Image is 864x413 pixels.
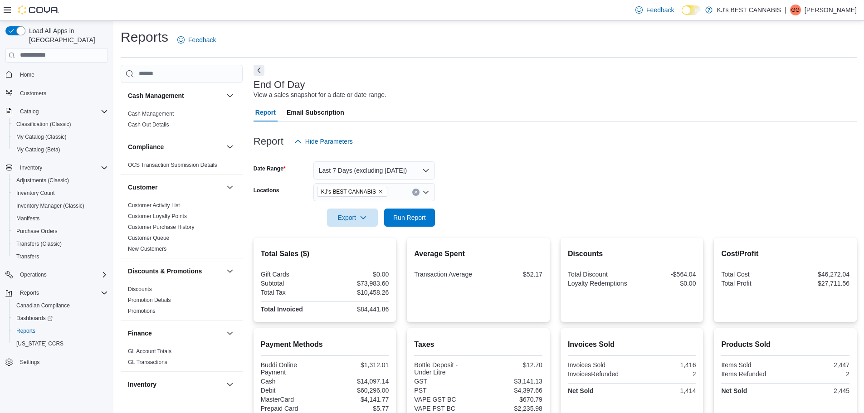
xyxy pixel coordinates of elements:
button: Operations [2,268,112,281]
span: Reports [20,289,39,296]
span: Customer Purchase History [128,224,195,231]
a: Adjustments (Classic) [13,175,73,186]
div: Buddi Online Payment [261,361,323,376]
div: Loyalty Redemptions [568,280,630,287]
span: Dashboards [16,315,53,322]
span: Feedback [188,35,216,44]
button: My Catalog (Classic) [9,131,112,143]
h2: Invoices Sold [568,339,696,350]
span: New Customers [128,245,166,253]
h3: Customer [128,183,157,192]
a: Reports [13,326,39,336]
span: Classification (Classic) [13,119,108,130]
a: Purchase Orders [13,226,61,237]
span: KJ's BEST CANNABIS [321,187,376,196]
div: Gurvinder Gurvinder [790,5,801,15]
span: Report [255,103,276,121]
a: Customer Loyalty Points [128,213,187,219]
button: Transfers (Classic) [9,238,112,250]
button: Settings [2,355,112,369]
span: Canadian Compliance [16,302,70,309]
button: Compliance [128,142,223,151]
span: Home [20,71,34,78]
button: Inventory Manager (Classic) [9,199,112,212]
div: Total Tax [261,289,323,296]
span: Customers [20,90,46,97]
a: Cash Management [128,111,174,117]
div: $4,397.66 [480,387,542,394]
div: Discounts & Promotions [121,284,243,320]
div: Cash [261,378,323,385]
a: Promotion Details [128,297,171,303]
a: Cash Out Details [128,121,169,128]
a: Customers [16,88,50,99]
div: -$564.04 [634,271,696,278]
div: Gift Cards [261,271,323,278]
a: Feedback [632,1,678,19]
span: Manifests [16,215,39,222]
span: Transfers [13,251,108,262]
span: Customers [16,87,108,99]
span: Purchase Orders [16,228,58,235]
span: Adjustments (Classic) [16,177,69,184]
button: Operations [16,269,50,280]
span: Dashboards [13,313,108,324]
input: Dark Mode [682,5,701,15]
button: Customer [128,183,223,192]
button: Catalog [2,105,112,118]
span: Customer Queue [128,234,169,242]
a: My Catalog (Beta) [13,144,64,155]
a: [US_STATE] CCRS [13,338,67,349]
button: Discounts & Promotions [128,267,223,276]
h2: Payment Methods [261,339,389,350]
div: 1,416 [634,361,696,369]
span: Adjustments (Classic) [13,175,108,186]
button: Clear input [412,189,420,196]
div: $27,711.56 [787,280,849,287]
button: Run Report [384,209,435,227]
button: Inventory [225,379,235,390]
span: My Catalog (Classic) [13,131,108,142]
div: View a sales snapshot for a date or date range. [254,90,386,100]
a: Feedback [174,31,220,49]
span: GG [791,5,800,15]
span: Operations [16,269,108,280]
span: Inventory Count [16,189,55,197]
span: Inventory Count [13,188,108,199]
h2: Average Spent [414,248,542,259]
button: Canadian Compliance [9,299,112,312]
button: Customers [2,87,112,100]
span: Catalog [16,106,108,117]
h2: Taxes [414,339,542,350]
a: Transfers [13,251,43,262]
h3: Finance [128,329,152,338]
button: Cash Management [225,90,235,101]
span: Canadian Compliance [13,300,108,311]
span: Feedback [646,5,674,15]
button: Remove KJ's BEST CANNABIS from selection in this group [378,189,383,194]
nav: Complex example [5,64,108,393]
h2: Discounts [568,248,696,259]
div: $2,235.98 [480,405,542,412]
div: Total Cost [721,271,783,278]
span: Purchase Orders [13,226,108,237]
p: [PERSON_NAME] [805,5,857,15]
button: Compliance [225,141,235,152]
button: Inventory [128,380,223,389]
span: Export [332,209,372,227]
div: Items Sold [721,361,783,369]
div: $0.00 [327,271,389,278]
div: $5.77 [327,405,389,412]
div: VAPE PST BC [414,405,476,412]
div: MasterCard [261,396,323,403]
a: Inventory Manager (Classic) [13,200,88,211]
a: Canadian Compliance [13,300,73,311]
a: Transfers (Classic) [13,238,65,249]
button: Home [2,68,112,81]
span: Reports [13,326,108,336]
h1: Reports [121,28,168,46]
span: Catalog [20,108,39,115]
button: Transfers [9,250,112,263]
span: Discounts [128,286,152,293]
